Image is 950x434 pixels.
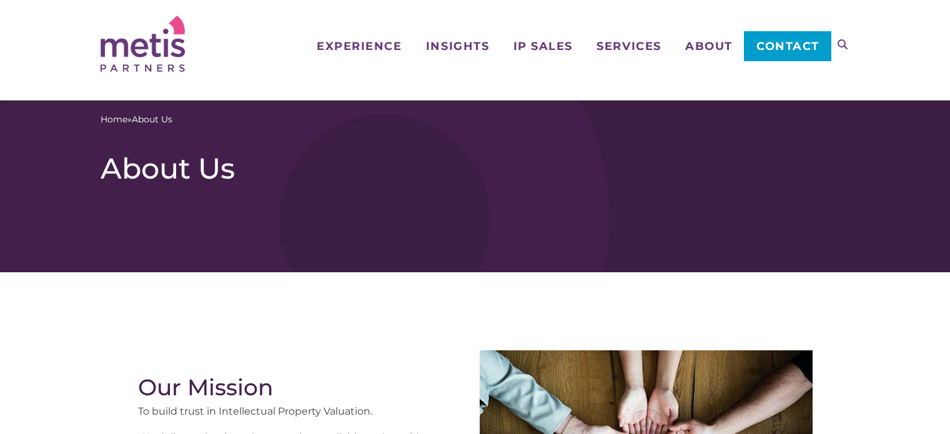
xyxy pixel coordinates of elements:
span: Contact [756,41,819,52]
span: Insights [426,41,489,52]
span: About Us [132,113,172,126]
h1: About Us [101,151,850,186]
img: Metis Partners [101,16,185,72]
a: Home [101,113,127,126]
span: Experience [317,41,402,52]
h2: Our Mission [138,374,450,400]
span: » [101,113,172,126]
span: Services [596,41,661,52]
p: To build trust in Intellectual Property Valuation. [138,405,450,418]
span: IP Sales [513,41,573,52]
a: Contact [744,31,831,61]
span: About [685,41,733,52]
